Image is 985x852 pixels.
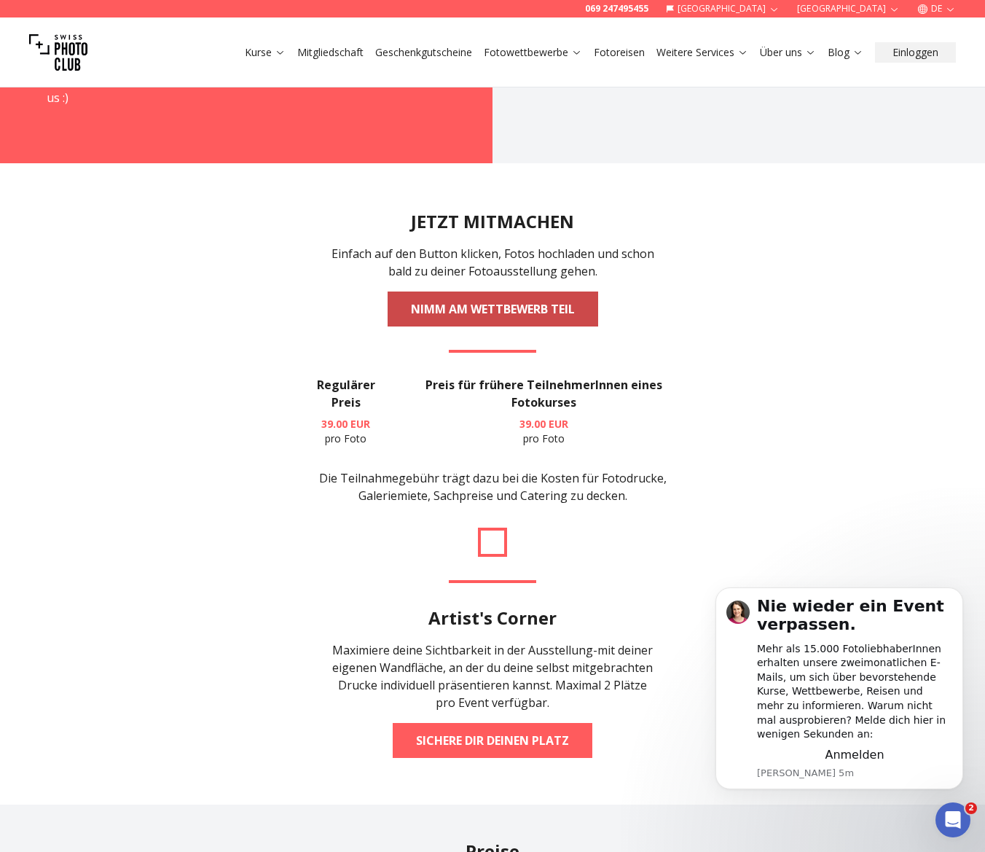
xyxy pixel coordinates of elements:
button: Mitgliedschaft [291,42,369,63]
p: Die Teilnahmegebühr trägt dazu bei die Kosten für Fotodrucke, Galeriemiete, Sachpreise und Cateri... [306,469,679,504]
button: Fotoreisen [588,42,651,63]
a: Geschenkgutscheine [375,45,472,60]
a: Sichere dir deinen Platz [393,723,592,758]
p: Einfach auf den Button klicken, Fotos hochladen und schon bald zu deiner Fotoausstellung gehen. [329,245,656,280]
button: Einloggen [875,42,956,63]
b: 39.00 EUR [519,417,568,431]
a: Fotowettbewerbe [484,45,582,60]
div: Maximiere deine Sichtbarkeit in der Ausstellung-mit deiner eigenen Wandfläche, an der du deine se... [329,641,656,711]
h3: Regulärer Preis [306,376,386,411]
span: Zusätzlich featuren wir auch möglichst viele weitere Bilder. Nenne uns dazu bitte ggf. deinen Ins... [47,49,443,106]
p: pro Foto [409,417,679,446]
a: Weitere Services [656,45,748,60]
h2: JETZT MITMACHEN [411,210,574,233]
button: Weitere Services [651,42,754,63]
iframe: Intercom live chat [935,802,970,837]
a: Fotoreisen [594,45,645,60]
p: pro Foto [306,417,386,446]
img: Swiss photo club [29,23,87,82]
a: Mitgliedschaft [297,45,364,60]
span: 2 [965,802,977,814]
button: Geschenkgutscheine [369,42,478,63]
a: 069 247495455 [585,3,648,15]
a: Blog [828,45,863,60]
h2: Artist's Corner [428,606,557,630]
button: Kurse [239,42,291,63]
span: EUR [350,417,370,431]
a: Kurse [245,45,286,60]
a: Über uns [760,45,816,60]
a: NIMM AM WETTBEWERB TEIL [388,292,598,327]
span: 39.00 [321,417,348,431]
button: Blog [822,42,869,63]
button: Über uns [754,42,822,63]
iframe: Intercom notifications Nachricht [694,568,985,813]
h3: Preis für frühere TeilnehmerInnen eines Fotokurses [409,376,679,411]
button: Fotowettbewerbe [478,42,588,63]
